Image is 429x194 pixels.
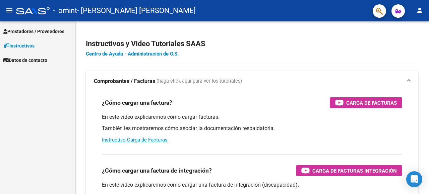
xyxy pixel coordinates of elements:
[3,42,35,50] span: Instructivos
[5,6,13,14] mat-icon: menu
[3,28,64,35] span: Prestadores / Proveedores
[102,125,402,132] p: También les mostraremos cómo asociar la documentación respaldatoria.
[77,3,196,18] span: - [PERSON_NAME] [PERSON_NAME]
[312,167,397,175] span: Carga de Facturas Integración
[86,37,418,50] h2: Instructivos y Video Tutoriales SAAS
[346,99,397,107] span: Carga de Facturas
[102,166,212,175] h3: ¿Cómo cargar una factura de integración?
[296,165,402,176] button: Carga de Facturas Integración
[3,57,47,64] span: Datos de contacto
[102,98,172,107] h3: ¿Cómo cargar una factura?
[406,171,422,187] div: Open Intercom Messenger
[86,71,418,92] mat-expansion-panel-header: Comprobantes / Facturas (haga click aquí para ver los tutoriales)
[157,78,242,85] span: (haga click aquí para ver los tutoriales)
[102,181,402,189] p: En este video explicaremos cómo cargar una factura de integración (discapacidad).
[416,6,424,14] mat-icon: person
[94,78,155,85] strong: Comprobantes / Facturas
[330,97,402,108] button: Carga de Facturas
[53,3,77,18] span: - omint
[86,51,179,57] a: Centro de Ayuda - Administración de O.S.
[102,113,402,121] p: En este video explicaremos cómo cargar facturas.
[102,137,168,143] a: Instructivo Carga de Facturas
